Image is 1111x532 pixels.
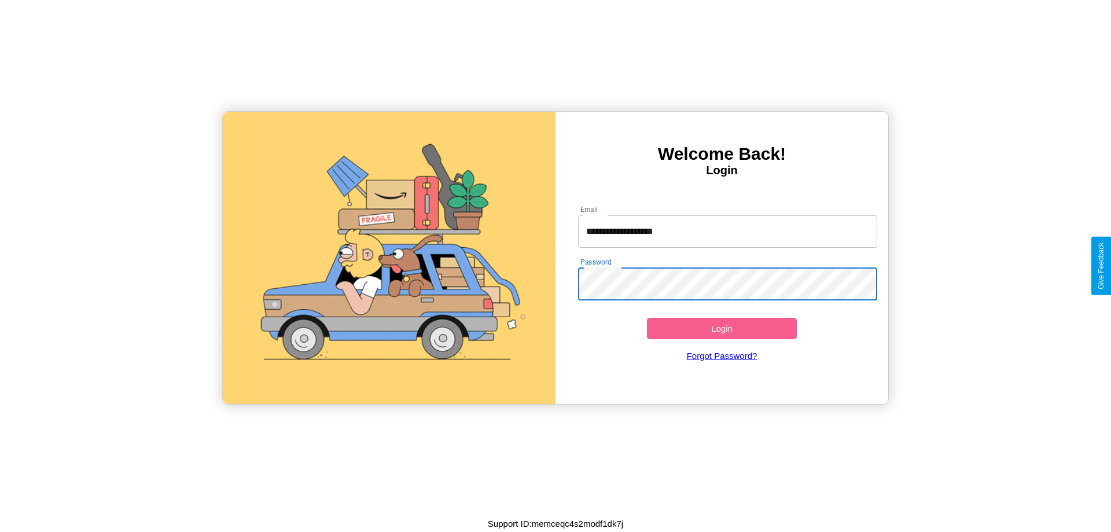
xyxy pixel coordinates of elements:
label: Password [580,257,611,267]
button: Login [647,318,797,339]
p: Support ID: memceqc4s2modf1dk7j [488,516,623,531]
h4: Login [555,164,888,177]
img: gif [223,112,555,404]
label: Email [580,204,598,214]
a: Forgot Password? [572,339,872,372]
h3: Welcome Back! [555,144,888,164]
div: Give Feedback [1097,243,1105,289]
